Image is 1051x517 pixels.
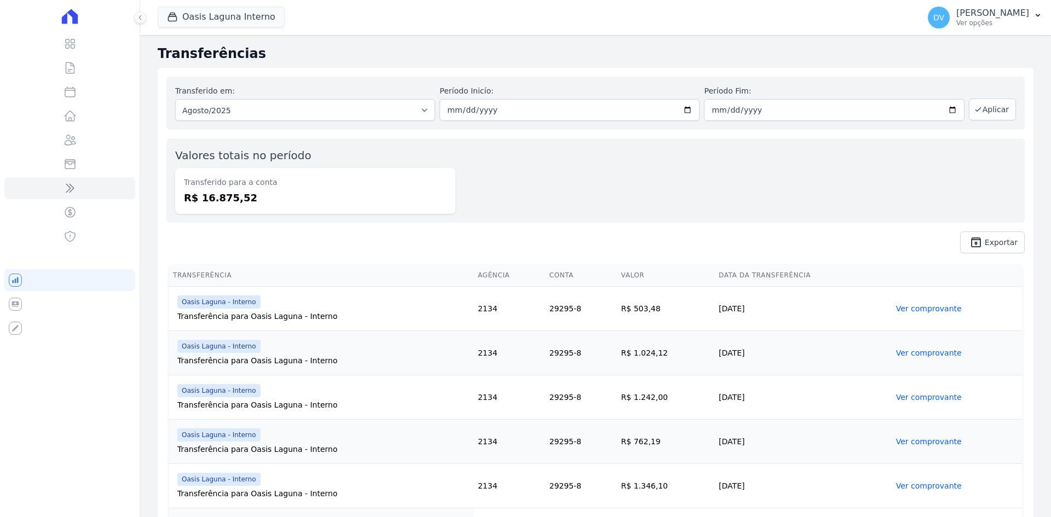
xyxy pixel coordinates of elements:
[473,420,545,464] td: 2134
[545,375,616,420] td: 29295-8
[545,287,616,331] td: 29295-8
[473,264,545,287] th: Agência
[617,264,715,287] th: Valor
[896,437,962,446] a: Ver comprovante
[919,2,1051,33] button: DV [PERSON_NAME] Ver opções
[617,287,715,331] td: R$ 503,48
[177,399,469,410] div: Transferência para Oasis Laguna - Interno
[933,14,944,21] span: DV
[896,304,962,313] a: Ver comprovante
[956,8,1029,19] p: [PERSON_NAME]
[177,488,469,499] div: Transferência para Oasis Laguna - Interno
[169,264,473,287] th: Transferência
[545,464,616,508] td: 29295-8
[969,236,983,249] i: unarchive
[960,231,1025,253] a: unarchive Exportar
[896,348,962,357] a: Ver comprovante
[714,264,892,287] th: Data da Transferência
[440,85,700,97] label: Período Inicío:
[545,264,616,287] th: Conta
[714,287,892,331] td: [DATE]
[473,464,545,508] td: 2134
[617,331,715,375] td: R$ 1.024,12
[896,481,962,490] a: Ver comprovante
[617,420,715,464] td: R$ 762,19
[175,86,235,95] label: Transferido em:
[473,287,545,331] td: 2134
[956,19,1029,27] p: Ver opções
[704,85,964,97] label: Período Fim:
[158,7,285,27] button: Oasis Laguna Interno
[714,375,892,420] td: [DATE]
[177,473,261,486] span: Oasis Laguna - Interno
[177,428,261,442] span: Oasis Laguna - Interno
[177,355,469,366] div: Transferência para Oasis Laguna - Interno
[985,239,1018,246] span: Exportar
[545,331,616,375] td: 29295-8
[177,340,261,353] span: Oasis Laguna - Interno
[714,420,892,464] td: [DATE]
[177,311,469,322] div: Transferência para Oasis Laguna - Interno
[714,331,892,375] td: [DATE]
[617,375,715,420] td: R$ 1.242,00
[184,190,447,205] dd: R$ 16.875,52
[473,331,545,375] td: 2134
[473,375,545,420] td: 2134
[158,44,1033,63] h2: Transferências
[177,295,261,309] span: Oasis Laguna - Interno
[896,393,962,402] a: Ver comprovante
[177,384,261,397] span: Oasis Laguna - Interno
[545,420,616,464] td: 29295-8
[175,149,311,162] label: Valores totais no período
[177,444,469,455] div: Transferência para Oasis Laguna - Interno
[617,464,715,508] td: R$ 1.346,10
[184,177,447,188] dt: Transferido para a conta
[969,98,1016,120] button: Aplicar
[714,464,892,508] td: [DATE]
